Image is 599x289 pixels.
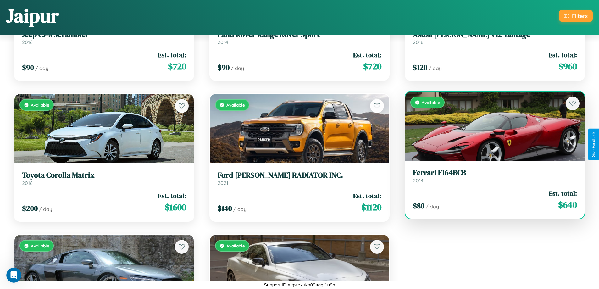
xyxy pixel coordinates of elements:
span: $ 140 [218,203,232,214]
span: / day [426,203,439,210]
span: / day [429,65,442,71]
p: Support ID: mgsjexukp09aggf1u9h [264,281,335,289]
span: Est. total: [158,50,186,59]
div: Filters [572,13,588,19]
span: $ 720 [168,60,186,73]
span: Est. total: [158,191,186,200]
span: $ 640 [558,198,577,211]
span: 2016 [22,39,33,45]
a: Ford [PERSON_NAME] RADIATOR INC.2021 [218,171,382,186]
span: 2016 [22,180,33,186]
h3: Toyota Corolla Matrix [22,171,186,180]
h3: Ferrari F164BCB [413,168,577,177]
a: Land Rover Range Rover Sport2014 [218,30,382,46]
div: Give Feedback [591,132,596,157]
span: Available [31,102,49,108]
iframe: Intercom live chat [6,268,21,283]
h3: Aston [PERSON_NAME] V12 Vantage [413,30,577,39]
a: Jeep CJ-8 Scrambler2016 [22,30,186,46]
span: Available [226,243,245,248]
span: $ 90 [22,62,34,73]
span: $ 120 [413,62,427,73]
span: $ 720 [363,60,381,73]
h3: Land Rover Range Rover Sport [218,30,382,39]
span: Est. total: [353,50,381,59]
span: $ 1120 [361,201,381,214]
h3: Ford [PERSON_NAME] RADIATOR INC. [218,171,382,180]
a: Toyota Corolla Matrix2016 [22,171,186,186]
span: / day [231,65,244,71]
span: $ 1600 [165,201,186,214]
span: 2014 [413,177,424,184]
span: Est. total: [549,189,577,198]
a: Ferrari F164BCB2014 [413,168,577,184]
span: / day [39,206,52,212]
span: / day [233,206,247,212]
span: $ 90 [218,62,230,73]
span: $ 960 [558,60,577,73]
span: $ 80 [413,201,424,211]
span: Est. total: [549,50,577,59]
span: Available [422,100,440,105]
span: Available [31,243,49,248]
span: 2018 [413,39,424,45]
span: 2014 [218,39,228,45]
a: Aston [PERSON_NAME] V12 Vantage2018 [413,30,577,46]
span: 2021 [218,180,228,186]
span: Available [226,102,245,108]
button: Filters [559,10,593,22]
h1: Jaipur [6,3,59,29]
span: $ 200 [22,203,38,214]
span: / day [35,65,48,71]
span: Est. total: [353,191,381,200]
